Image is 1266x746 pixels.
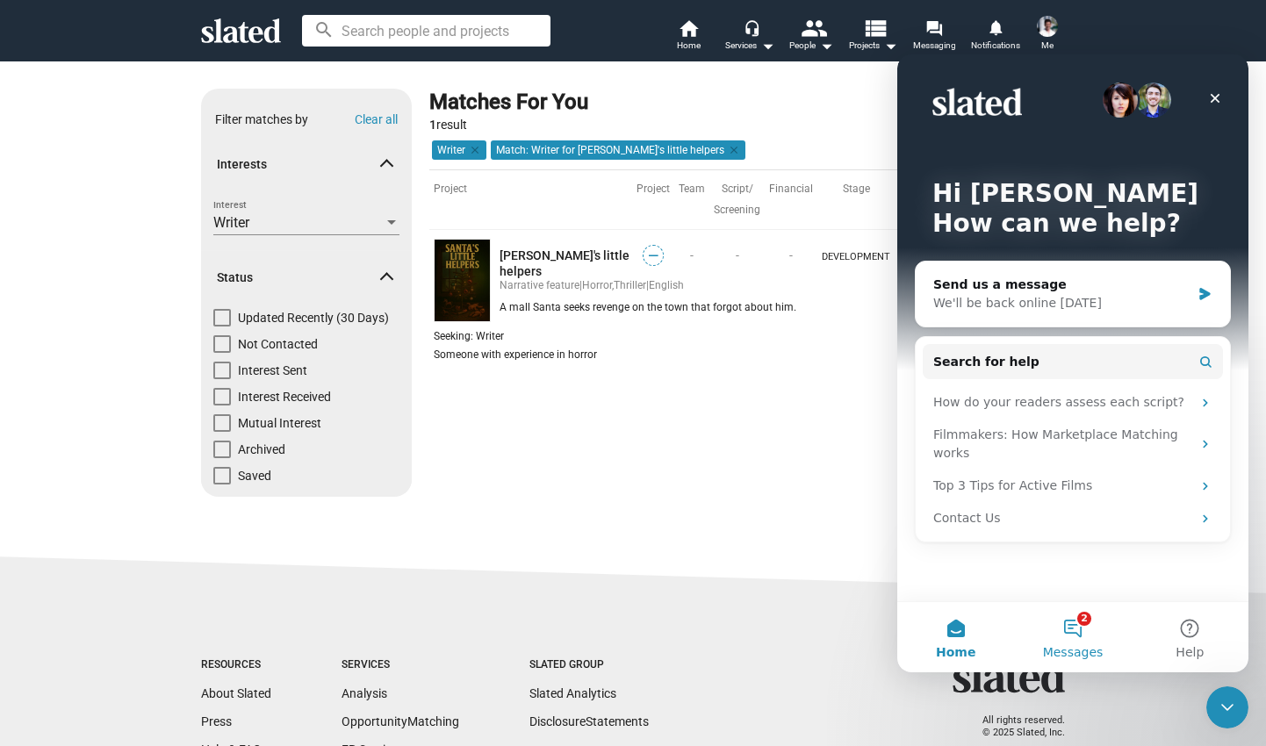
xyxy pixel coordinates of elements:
[582,279,614,291] span: Horror,
[201,658,271,672] div: Resources
[646,279,649,291] span: |
[201,309,412,493] div: Status
[342,714,459,728] a: OpportunityMatching
[658,18,719,56] a: Home
[725,35,774,56] div: Services
[201,686,271,700] a: About Slated
[213,214,249,231] span: Writer
[238,388,331,405] span: Interest Received
[238,467,271,484] span: Saved
[215,111,308,128] div: Filter matches by
[709,229,765,279] td: -
[765,229,817,279] td: -
[342,686,387,700] a: Analysis
[217,269,382,286] span: Status
[342,658,459,672] div: Services
[964,714,1065,740] p: All rights reserved. © 2025 Slated, Inc.
[434,330,504,342] span: Seeking: Writer
[674,169,709,230] th: Team
[674,229,709,279] td: -
[897,54,1248,672] iframe: Intercom live chat
[500,301,1065,315] div: A mall Santa seeks revenge on the town that forgot about him.
[429,89,588,117] div: Matches For You
[529,714,649,728] a: DisclosureStatements
[817,229,895,279] td: Development
[765,169,817,230] th: Financial
[677,35,701,56] span: Home
[434,348,597,362] div: Someone with experience in horror
[429,169,500,230] th: Project
[632,169,674,230] th: Project
[816,35,837,56] mat-icon: arrow_drop_down
[649,279,684,291] span: English
[529,658,649,672] div: Slated Group
[817,169,895,230] th: Stage
[1037,16,1058,37] img: Micky Neilson
[201,249,412,305] mat-expansion-panel-header: Status
[1041,35,1054,56] span: Me
[1026,12,1068,58] button: Micky NeilsonMe
[913,35,956,56] span: Messaging
[429,118,467,132] span: result
[801,15,826,40] mat-icon: people
[744,19,759,35] mat-icon: headset_mic
[355,112,398,126] button: Clear all
[862,15,888,40] mat-icon: view_list
[842,18,903,56] button: Projects
[238,309,389,326] span: Updated Recently (30 Days)
[429,118,436,132] strong: 1
[903,18,965,56] a: Messaging
[238,414,321,432] span: Mutual Interest
[849,35,897,56] span: Projects
[491,140,745,160] mat-chip: Match: Writer for [PERSON_NAME]'s little helpers
[925,19,942,36] mat-icon: forum
[201,137,412,193] mat-expansion-panel-header: Interests
[1206,686,1248,728] iframe: Intercom live chat
[238,362,307,379] span: Interest Sent
[238,335,318,353] span: Not Contacted
[965,18,1026,56] a: Notifications
[709,169,765,230] th: Script/ Screening
[780,18,842,56] button: People
[789,35,833,56] div: People
[880,35,901,56] mat-icon: arrow_drop_down
[724,142,740,158] mat-icon: clear
[644,247,663,264] span: —
[614,279,646,291] span: Thriller
[432,140,486,160] mat-chip: Writer
[434,239,491,322] img: Santa's little helpers
[238,441,285,458] span: Archived
[500,247,632,279] a: [PERSON_NAME]'s little helpers
[529,686,616,700] a: Slated Analytics
[719,18,780,56] button: Services
[217,156,382,173] span: Interests
[201,714,232,728] a: Press
[895,169,982,230] th: Production Start
[987,18,1003,35] mat-icon: notifications
[302,15,550,47] input: Search people and projects
[971,35,1020,56] span: Notifications
[201,197,412,251] div: Interests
